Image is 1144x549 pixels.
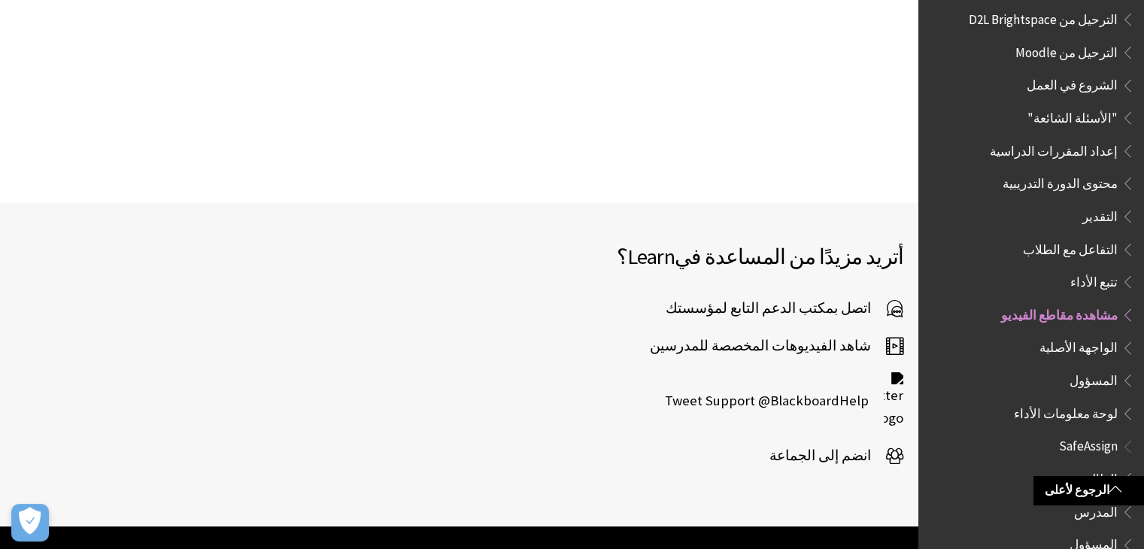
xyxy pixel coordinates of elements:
[769,444,886,467] span: انضم إلى الجماعة
[1079,466,1118,487] span: الطالب
[1001,302,1118,323] span: مشاهدة مقاطع الفيديو
[11,504,49,541] button: Open Preferences
[1023,237,1118,257] span: التفاعل مع الطلاب
[665,390,884,412] span: Tweet Support @BlackboardHelp
[1070,368,1118,388] span: المسؤول
[650,335,903,357] a: شاهد الفيديوهات المخصصة للمدرسين
[627,243,675,270] span: Learn
[1027,105,1118,126] span: "الأسئلة الشائعة"
[650,335,886,357] span: شاهد الفيديوهات المخصصة للمدرسين
[666,297,903,320] a: اتصل بمكتب الدعم التابع لمؤسستك
[666,297,886,320] span: اتصل بمكتب الدعم التابع لمؤسستك
[1027,73,1118,93] span: الشروع في العمل
[769,444,903,467] a: انضم إلى الجماعة
[1039,335,1118,356] span: الواجهة الأصلية
[1033,476,1144,504] a: الرجوع لأعلى
[990,138,1118,159] span: إعداد المقررات الدراسية
[460,241,904,272] h2: أتريد مزيدًا من المساعدة في ؟
[1070,269,1118,290] span: تتبع الأداء
[665,372,903,429] a: Twitter logo Tweet Support @BlackboardHelp
[1059,434,1118,454] span: SafeAssign
[1082,204,1118,224] span: التقدير
[1014,401,1118,421] span: لوحة معلومات الأداء
[884,372,903,429] img: Twitter logo
[1015,40,1118,60] span: الترحيل من Moodle
[969,7,1118,27] span: الترحيل من D2L Brightspace
[1003,171,1118,191] span: محتوى الدورة التدريبية
[1074,499,1118,520] span: المدرس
